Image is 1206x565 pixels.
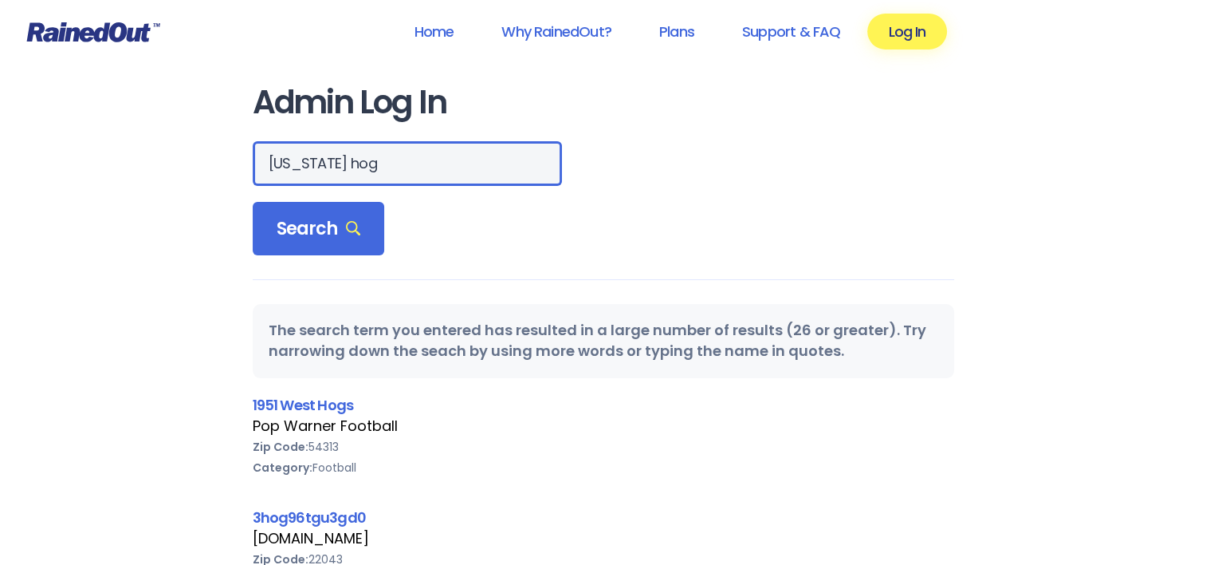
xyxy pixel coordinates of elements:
[481,14,632,49] a: Why RainedOut?
[253,416,954,437] div: Pop Warner Football
[253,437,954,457] div: 54313
[393,14,474,49] a: Home
[721,14,861,49] a: Support & FAQ
[253,304,954,377] div: The search term you entered has resulted in a large number of results (26 or greater). Try narrow...
[253,439,308,455] b: Zip Code:
[277,218,361,240] span: Search
[253,85,954,121] h1: Admin Log In
[253,394,954,416] div: 1951 West Hogs
[253,202,385,256] div: Search
[253,141,562,186] input: Search Orgs…
[253,508,366,527] a: 3hog96tgu3gd0
[253,460,312,476] b: Category:
[253,528,954,549] div: [DOMAIN_NAME]
[253,507,954,528] div: 3hog96tgu3gd0
[867,14,946,49] a: Log In
[253,395,354,415] a: 1951 West Hogs
[638,14,715,49] a: Plans
[253,457,954,478] div: Football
